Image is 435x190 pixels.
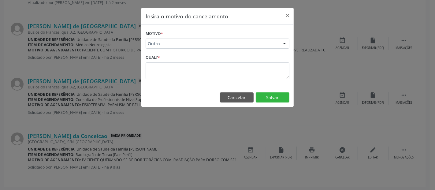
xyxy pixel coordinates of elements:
[146,12,228,20] h5: Insira o motivo do cancelamento
[146,29,163,39] label: Motivo
[148,41,277,47] span: Outro
[256,92,289,103] button: Salvar
[281,8,294,23] button: Close
[146,53,160,62] label: Qual?
[220,92,254,103] button: Cancelar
